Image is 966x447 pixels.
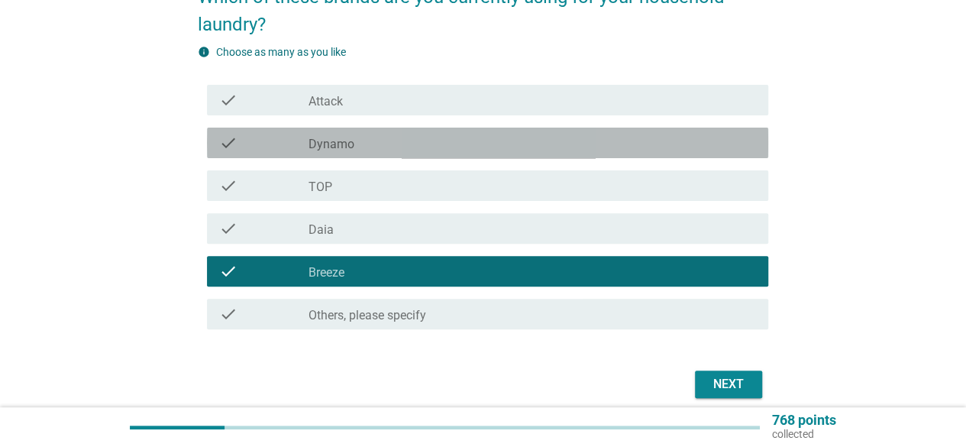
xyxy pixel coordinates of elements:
label: Choose as many as you like [216,46,346,58]
button: Next [695,371,762,398]
i: check [219,91,237,109]
div: Next [707,375,750,394]
label: Daia [309,222,334,238]
label: Attack [309,94,343,109]
label: TOP [309,180,332,195]
i: check [219,177,237,195]
i: check [219,305,237,323]
i: check [219,219,237,238]
i: check [219,262,237,280]
i: info [198,46,210,58]
p: 768 points [772,413,836,427]
label: Dynamo [309,137,354,152]
i: check [219,134,237,152]
label: Others, please specify [309,308,426,323]
label: Breeze [309,265,344,280]
p: collected [772,427,836,441]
